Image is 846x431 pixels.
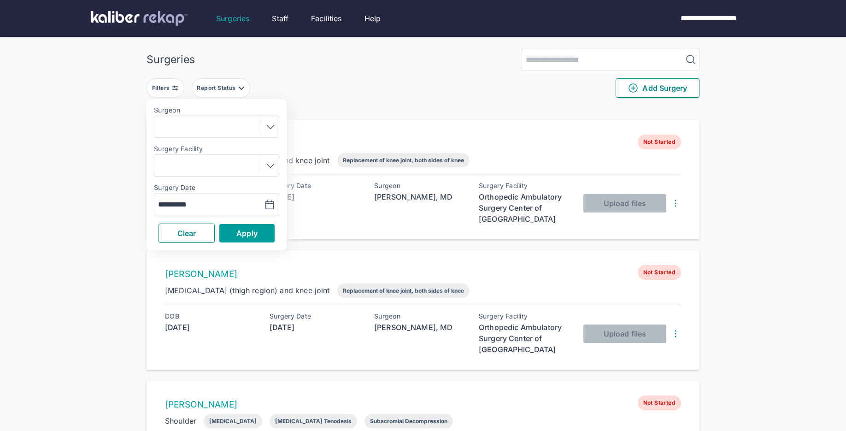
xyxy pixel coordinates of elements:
[638,396,681,410] span: Not Started
[171,84,179,92] img: faders-horizontal-grey.d550dbda.svg
[238,84,245,92] img: filter-caret-down-grey.b3560631.svg
[604,199,646,208] span: Upload files
[628,83,687,94] span: Add Surgery
[583,325,666,343] button: Upload files
[236,229,258,238] span: Apply
[670,328,681,339] img: DotsThreeVertical.31cb0eda.svg
[638,135,681,149] span: Not Started
[670,198,681,209] img: DotsThreeVertical.31cb0eda.svg
[270,191,362,202] div: [DATE]
[154,106,279,114] label: Surgeon
[364,13,381,24] a: Help
[628,83,639,94] img: PlusCircleGreen.5fd88d77.svg
[374,313,466,320] div: Surgeon
[147,53,195,66] div: Surgeries
[343,287,464,294] div: Replacement of knee joint, both sides of knee
[370,418,447,425] div: Subacromial Decompression
[154,184,279,191] label: Surgery Date
[147,78,184,98] button: Filters
[216,13,249,24] a: Surgeries
[159,224,215,243] button: Clear
[343,157,464,164] div: Replacement of knee joint, both sides of knee
[374,182,466,189] div: Surgeon
[165,399,237,410] a: [PERSON_NAME]
[177,229,196,238] span: Clear
[165,285,330,296] div: [MEDICAL_DATA] (thigh region) and knee joint
[165,415,196,426] div: Shoulder
[209,418,257,425] div: [MEDICAL_DATA]
[270,313,362,320] div: Surgery Date
[272,13,288,24] a: Staff
[147,105,699,116] div: 2177 entries
[270,322,362,333] div: [DATE]
[165,269,237,279] a: [PERSON_NAME]
[152,84,172,92] div: Filters
[479,322,571,355] div: Orthopedic Ambulatory Surgery Center of [GEOGRAPHIC_DATA]
[685,54,696,65] img: MagnifyingGlass.1dc66aab.svg
[192,78,250,98] button: Report Status
[638,265,681,280] span: Not Started
[165,322,257,333] div: [DATE]
[270,182,362,189] div: Surgery Date
[479,313,571,320] div: Surgery Facility
[197,84,237,92] div: Report Status
[604,329,646,338] span: Upload files
[311,13,342,24] a: Facilities
[154,145,279,153] label: Surgery Facility
[374,191,466,202] div: [PERSON_NAME], MD
[219,224,275,242] button: Apply
[479,191,571,224] div: Orthopedic Ambulatory Surgery Center of [GEOGRAPHIC_DATA]
[91,11,188,26] img: kaliber labs logo
[583,194,666,213] button: Upload files
[374,322,466,333] div: [PERSON_NAME], MD
[165,313,257,320] div: DOB
[275,418,352,425] div: [MEDICAL_DATA] Tenodesis
[479,182,571,189] div: Surgery Facility
[616,78,699,98] button: Add Surgery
